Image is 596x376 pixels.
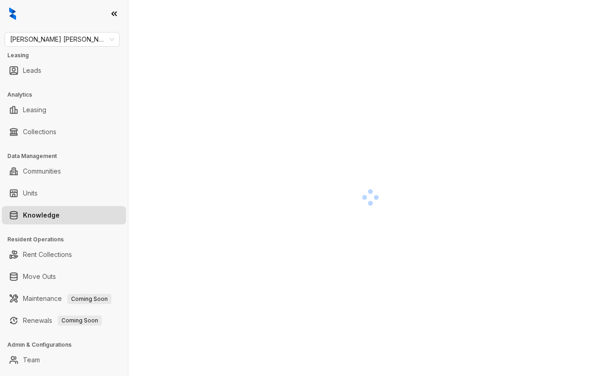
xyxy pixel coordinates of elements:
[2,311,126,330] li: Renewals
[23,123,56,141] a: Collections
[2,101,126,119] li: Leasing
[2,162,126,180] li: Communities
[23,101,46,119] a: Leasing
[2,245,126,264] li: Rent Collections
[7,51,128,60] h3: Leasing
[7,152,128,160] h3: Data Management
[2,206,126,224] li: Knowledge
[9,7,16,20] img: logo
[23,162,61,180] a: Communities
[23,351,40,369] a: Team
[23,245,72,264] a: Rent Collections
[23,184,38,202] a: Units
[2,184,126,202] li: Units
[7,91,128,99] h3: Analytics
[23,206,60,224] a: Knowledge
[2,123,126,141] li: Collections
[67,294,111,304] span: Coming Soon
[58,316,102,326] span: Coming Soon
[23,267,56,286] a: Move Outs
[2,61,126,80] li: Leads
[2,267,126,286] li: Move Outs
[23,61,41,80] a: Leads
[2,289,126,308] li: Maintenance
[7,235,128,244] h3: Resident Operations
[10,33,114,46] span: Gates Hudson
[7,341,128,349] h3: Admin & Configurations
[23,311,102,330] a: RenewalsComing Soon
[2,351,126,369] li: Team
